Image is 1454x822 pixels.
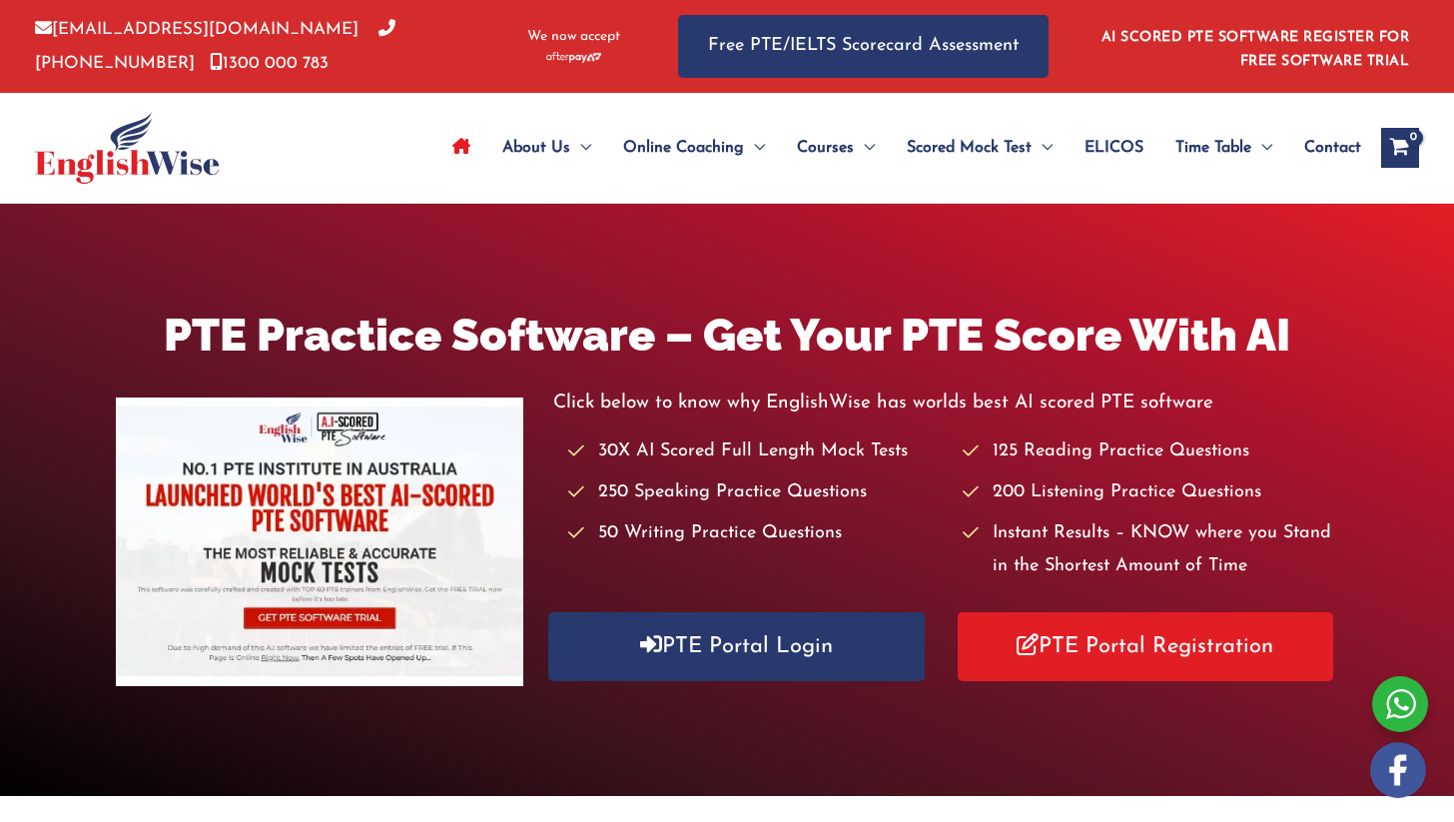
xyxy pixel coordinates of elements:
a: AI SCORED PTE SOFTWARE REGISTER FOR FREE SOFTWARE TRIAL [1101,30,1410,69]
span: ELICOS [1085,113,1143,183]
a: 1300 000 783 [210,55,329,72]
h1: PTE Practice Software – Get Your PTE Score With AI [116,304,1337,367]
span: Menu Toggle [570,113,591,183]
a: Online CoachingMenu Toggle [607,113,781,183]
span: Menu Toggle [1032,113,1053,183]
a: View Shopping Cart, empty [1381,128,1419,168]
a: Contact [1288,113,1361,183]
li: 30X AI Scored Full Length Mock Tests [568,435,944,468]
li: 200 Listening Practice Questions [963,476,1338,509]
a: PTE Portal Login [548,612,925,681]
span: Courses [797,113,854,183]
a: [EMAIL_ADDRESS][DOMAIN_NAME] [35,21,359,38]
a: About UsMenu Toggle [486,113,607,183]
a: PTE Portal Registration [958,612,1334,681]
span: Contact [1304,113,1361,183]
img: pte-institute-main [116,398,523,686]
span: Menu Toggle [854,113,875,183]
a: [PHONE_NUMBER] [35,21,395,71]
a: CoursesMenu Toggle [781,113,891,183]
aside: Header Widget 1 [1090,14,1419,79]
p: Click below to know why EnglishWise has worlds best AI scored PTE software [553,387,1337,419]
img: Afterpay-Logo [546,52,601,63]
a: Scored Mock TestMenu Toggle [891,113,1069,183]
span: About Us [502,113,570,183]
a: Free PTE/IELTS Scorecard Assessment [678,15,1049,78]
img: white-facebook.png [1370,742,1426,798]
span: Menu Toggle [1251,113,1272,183]
nav: Site Navigation: Main Menu [436,113,1361,183]
a: ELICOS [1069,113,1159,183]
a: Time TableMenu Toggle [1159,113,1288,183]
li: Instant Results – KNOW where you Stand in the Shortest Amount of Time [963,517,1338,584]
span: We now accept [527,27,620,47]
span: Time Table [1175,113,1251,183]
li: 50 Writing Practice Questions [568,517,944,550]
img: cropped-ew-logo [35,112,220,184]
span: Online Coaching [623,113,744,183]
span: Menu Toggle [744,113,765,183]
li: 250 Speaking Practice Questions [568,476,944,509]
li: 125 Reading Practice Questions [963,435,1338,468]
span: Scored Mock Test [907,113,1032,183]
